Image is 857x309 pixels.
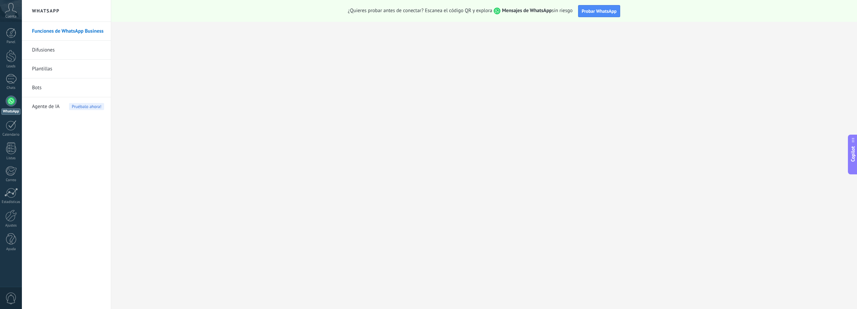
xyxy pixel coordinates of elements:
span: Pruébalo ahora! [69,103,104,110]
div: Panel [1,40,21,44]
div: Listas [1,156,21,161]
div: Leads [1,64,21,69]
li: Funciones de WhatsApp Business [22,22,111,41]
strong: Mensajes de WhatsApp [502,7,552,14]
a: Bots [32,78,104,97]
a: Funciones de WhatsApp Business [32,22,104,41]
li: Difusiones [22,41,111,60]
span: Copilot [850,146,856,162]
div: Chats [1,86,21,90]
span: ¿Quieres probar antes de conectar? Escanea el código QR y explora sin riesgo [348,7,573,14]
a: Plantillas [32,60,104,78]
a: Difusiones [32,41,104,60]
a: Agente de IA Pruébalo ahora! [32,97,104,116]
div: WhatsApp [1,108,21,115]
li: Plantillas [22,60,111,78]
div: Ajustes [1,224,21,228]
span: Agente de IA [32,97,60,116]
li: Bots [22,78,111,97]
div: Calendario [1,133,21,137]
li: Agente de IA [22,97,111,116]
div: Correo [1,178,21,182]
div: Ayuda [1,247,21,251]
div: Estadísticas [1,200,21,204]
span: Probar WhatsApp [582,8,617,14]
button: Probar WhatsApp [578,5,621,17]
span: Cuenta [5,14,17,19]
